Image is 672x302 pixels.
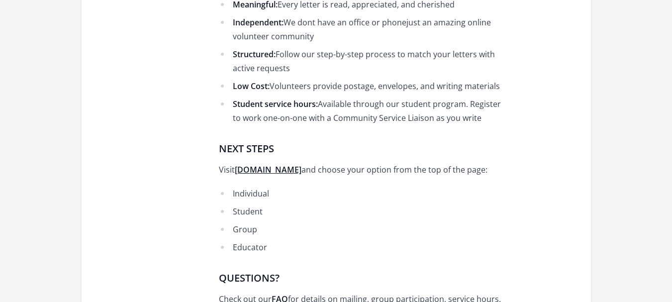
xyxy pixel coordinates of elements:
[235,164,301,175] a: [DOMAIN_NAME]
[219,163,510,177] p: Visit and choose your option from the top of the page:
[233,99,318,109] strong: Student service hours:
[219,141,510,157] h3: NEXT STEPS
[219,270,510,286] h3: QUESTIONS?
[219,240,510,254] li: Educator
[219,204,510,218] li: Student
[219,97,510,125] li: Available through our student program. Register to work one-on-one with a Community Service Liais...
[219,15,510,43] li: We dont have an office or phonejust an amazing online volunteer community
[219,187,510,201] li: Individual
[219,47,510,75] li: Follow our step-by-step process to match your letters with active requests
[233,17,284,28] strong: Independent:
[219,222,510,236] li: Group
[233,81,270,92] strong: Low Cost:
[233,49,276,60] strong: Structured:
[219,79,510,93] li: Volunteers provide postage, envelopes, and writing materials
